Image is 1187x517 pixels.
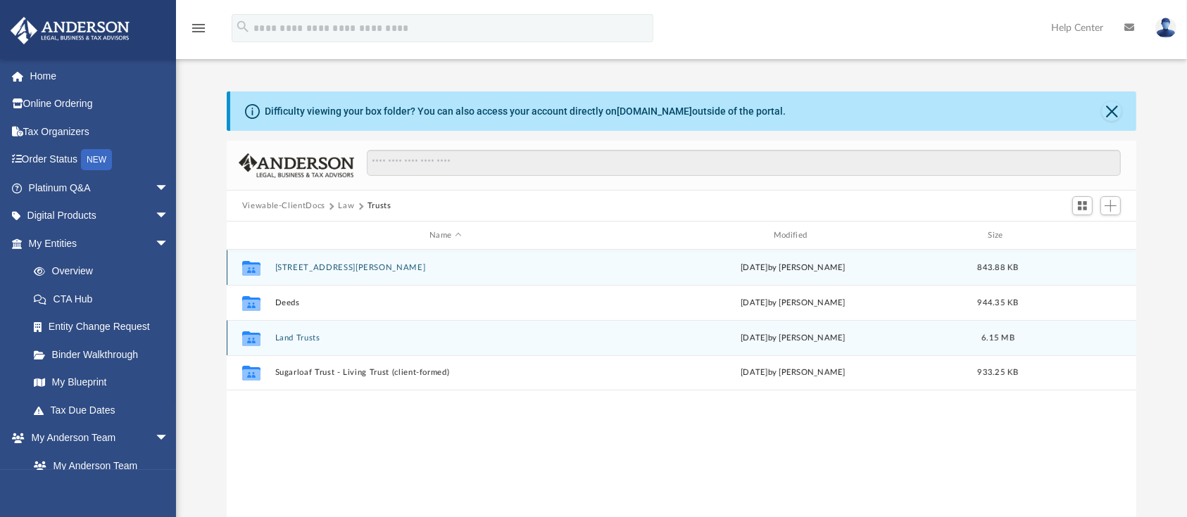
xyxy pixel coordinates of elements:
[265,104,786,119] div: Difficulty viewing your box folder? You can also access your account directly on outside of the p...
[233,229,268,242] div: id
[20,285,190,313] a: CTA Hub
[622,332,964,345] div: [DATE] by [PERSON_NAME]
[338,200,354,212] button: Law
[155,229,183,258] span: arrow_drop_down
[275,333,616,343] button: Land Trusts
[622,229,963,242] div: Modified
[155,202,183,231] span: arrow_drop_down
[275,368,616,377] button: Sugarloaf Trust - Living Trust (client-formed)
[617,106,692,117] a: [DOMAIN_NAME]
[20,257,190,286] a: Overview
[10,62,190,90] a: Home
[10,90,190,118] a: Online Ordering
[6,17,134,44] img: Anderson Advisors Platinum Portal
[242,200,325,212] button: Viewable-ClientDocs
[1072,196,1093,216] button: Switch to Grid View
[622,366,964,379] div: [DATE] by [PERSON_NAME]
[235,19,251,34] i: search
[368,200,391,212] button: Trusts
[1155,18,1176,38] img: User Pic
[1102,101,1122,121] button: Close
[10,202,190,230] a: Digital Productsarrow_drop_down
[20,340,190,369] a: Binder Walkthrough
[969,229,1026,242] div: Size
[275,298,616,307] button: Deeds
[622,297,964,309] div: [DATE] by [PERSON_NAME]
[622,262,964,274] div: [DATE] by [PERSON_NAME]
[1100,196,1122,216] button: Add
[10,424,183,452] a: My Anderson Teamarrow_drop_down
[190,27,207,37] a: menu
[981,334,1015,342] span: 6.15 MB
[977,264,1018,272] span: 843.88 KB
[81,149,112,170] div: NEW
[10,174,190,202] a: Platinum Q&Aarrow_drop_down
[977,369,1018,376] span: 933.25 KB
[20,313,190,341] a: Entity Change Request
[274,229,615,242] div: Name
[20,396,190,424] a: Tax Due Dates
[1032,229,1131,242] div: id
[155,174,183,203] span: arrow_drop_down
[20,369,183,397] a: My Blueprint
[10,229,190,257] a: My Entitiesarrow_drop_down
[10,146,190,174] a: Order StatusNEW
[190,20,207,37] i: menu
[10,117,190,146] a: Tax Organizers
[155,424,183,453] span: arrow_drop_down
[20,452,176,480] a: My Anderson Team
[367,150,1122,177] input: Search files and folders
[275,263,616,272] button: [STREET_ADDRESS][PERSON_NAME]
[977,299,1018,307] span: 944.35 KB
